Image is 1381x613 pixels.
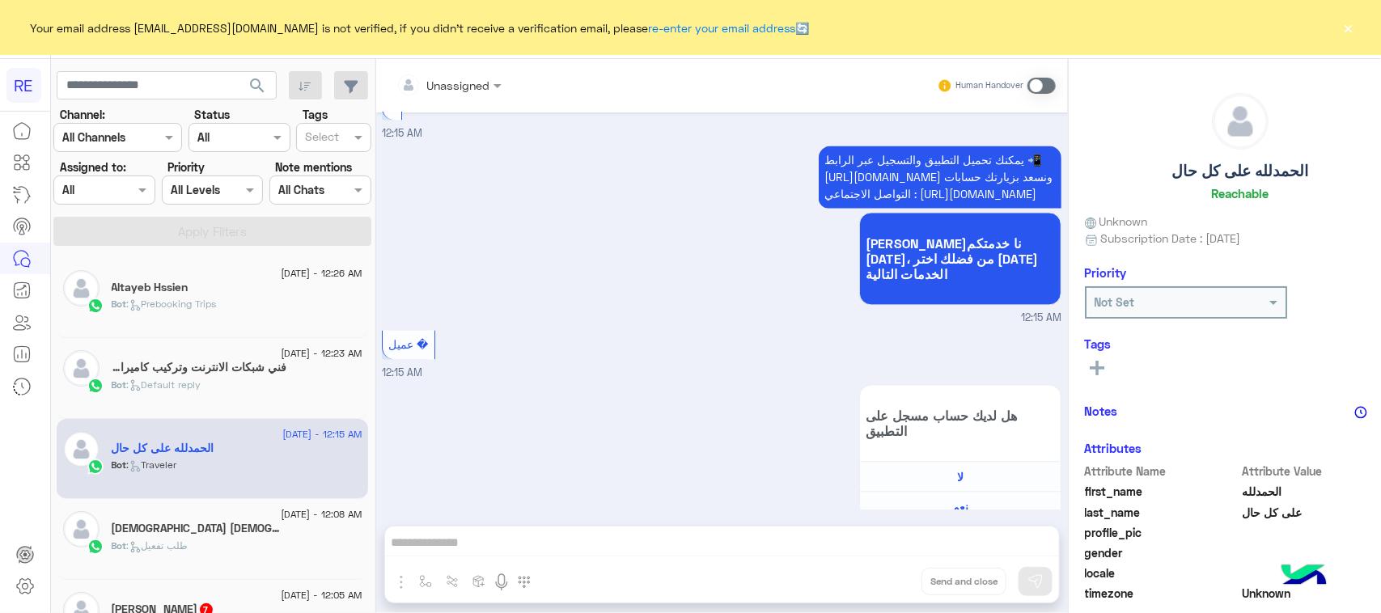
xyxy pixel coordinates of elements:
[866,408,1055,439] span: هل لديك حساب مسجل على التطبيق
[127,539,189,552] span: : طلب تفعيل
[275,159,352,175] label: Note mentions
[1085,585,1239,602] span: timezone
[127,378,201,391] span: : Default reply
[112,442,214,455] h5: الحمدلله على كل حال
[1276,548,1332,605] img: hulul-logo.png
[112,378,127,391] span: Bot
[127,298,217,310] span: : Prebooking Trips
[303,106,328,123] label: Tags
[238,71,277,106] button: search
[303,128,339,149] div: Select
[63,511,100,547] img: defaultAdmin.png
[1085,213,1148,230] span: Unknown
[1341,19,1357,36] button: ×
[282,588,362,602] span: [DATE] - 12:05 AM
[1085,483,1239,500] span: first_name
[87,378,104,394] img: WhatsApp
[1085,404,1118,418] h6: Notes
[112,539,127,552] span: Bot
[866,236,1055,282] span: [PERSON_NAME]نا خدمتكم [DATE]، من فضلك اختر [DATE] الخدمات التالية
[282,266,362,281] span: [DATE] - 12:26 AM
[1085,504,1239,521] span: last_name
[1085,524,1239,541] span: profile_pic
[167,159,205,175] label: Priority
[60,159,126,175] label: Assigned to:
[63,431,100,467] img: defaultAdmin.png
[283,427,362,442] span: [DATE] - 12:15 AM
[957,471,964,484] span: لا
[248,76,267,95] span: search
[282,507,362,522] span: [DATE] - 12:08 AM
[1085,265,1127,280] h6: Priority
[53,217,371,246] button: Apply Filters
[389,338,429,352] span: عميل �
[87,298,104,314] img: WhatsApp
[952,501,968,514] span: نعم
[1213,94,1268,149] img: defaultAdmin.png
[1085,463,1239,480] span: Attribute Name
[382,128,422,140] span: 12:15 AM
[819,146,1061,209] p: 28/8/2025, 12:15 AM
[1100,230,1240,247] span: Subscription Date : [DATE]
[1354,406,1367,419] img: notes
[382,367,422,379] span: 12:15 AM
[194,106,230,123] label: Status
[282,346,362,361] span: [DATE] - 12:23 AM
[112,361,287,374] h5: فني شبكات الانترنت وتركيب كاميرات مراقبة
[1085,544,1239,561] span: gender
[112,459,127,471] span: Bot
[1085,564,1239,581] span: locale
[824,154,1053,201] span: يمكنك تحميل التطبيق والتسجيل عبر الرابط 📲 [URL][DOMAIN_NAME] ونسعد بزيارتك حسابات التواصل الاجتما...
[1212,186,1269,201] h6: Reachable
[956,79,1024,92] small: Human Handover
[112,522,287,535] h5: لاإله الا الله
[127,459,177,471] span: : Traveler
[63,350,100,387] img: defaultAdmin.png
[389,99,396,113] span: لا
[1085,441,1142,455] h6: Attributes
[112,298,127,310] span: Bot
[31,19,810,36] span: Your email address [EMAIL_ADDRESS][DOMAIN_NAME] is not verified, if you didn't receive a verifica...
[649,21,796,35] a: re-enter your email address
[1021,311,1061,327] span: 12:15 AM
[1172,162,1309,180] h5: الحمدلله على كل حال
[921,568,1006,595] button: Send and close
[87,539,104,555] img: WhatsApp
[60,106,105,123] label: Channel:
[87,459,104,475] img: WhatsApp
[112,281,189,294] h5: Altayeb Hssien
[6,68,41,103] div: RE
[63,270,100,306] img: defaultAdmin.png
